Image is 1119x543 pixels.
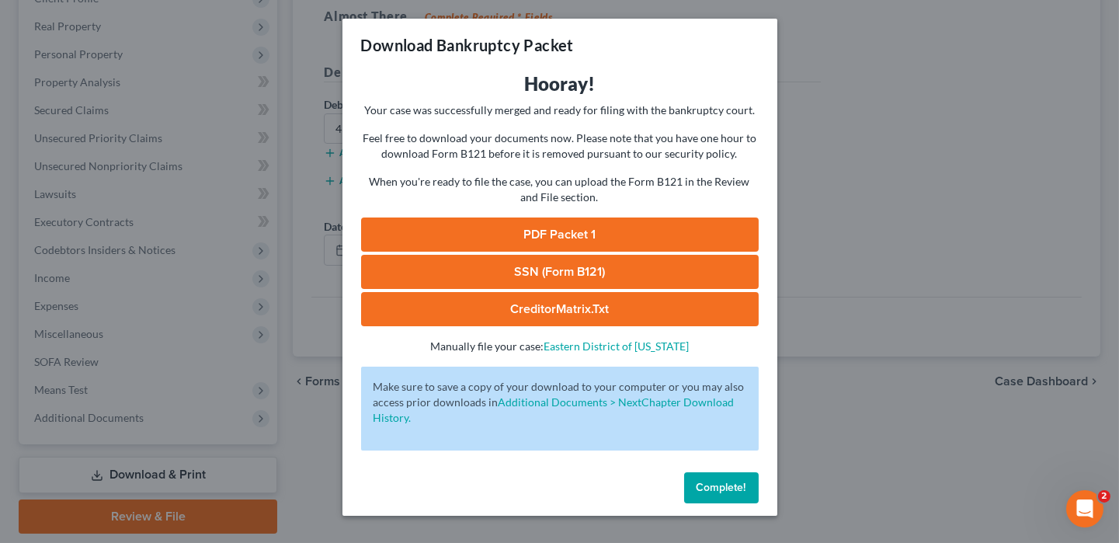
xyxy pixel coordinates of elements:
[361,292,759,326] a: CreditorMatrix.txt
[361,339,759,354] p: Manually file your case:
[361,103,759,118] p: Your case was successfully merged and ready for filing with the bankruptcy court.
[361,71,759,96] h3: Hooray!
[544,339,689,353] a: Eastern District of [US_STATE]
[374,395,735,424] a: Additional Documents > NextChapter Download History.
[361,255,759,289] a: SSN (Form B121)
[361,34,574,56] h3: Download Bankruptcy Packet
[684,472,759,503] button: Complete!
[374,379,746,426] p: Make sure to save a copy of your download to your computer or you may also access prior downloads in
[697,481,746,494] span: Complete!
[361,218,759,252] a: PDF Packet 1
[361,131,759,162] p: Feel free to download your documents now. Please note that you have one hour to download Form B12...
[1098,490,1110,503] span: 2
[1066,490,1103,527] iframe: Intercom live chat
[361,174,759,205] p: When you're ready to file the case, you can upload the Form B121 in the Review and File section.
